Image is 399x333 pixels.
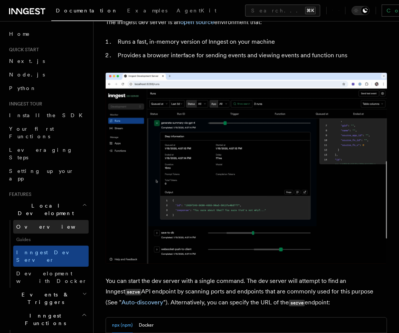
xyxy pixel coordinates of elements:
a: Documentation [51,2,123,21]
button: Search...⌘K [245,5,320,17]
span: Features [6,191,31,197]
a: AgentKit [172,2,221,20]
a: Your first Functions [6,122,89,143]
code: serve [125,289,141,295]
span: Development with Docker [16,270,87,284]
span: Quick start [6,47,39,53]
span: Examples [127,8,167,14]
span: Inngest Functions [6,312,81,327]
span: Overview [16,224,94,230]
a: open source [180,18,214,26]
span: Home [9,30,30,38]
div: Local Development [6,220,89,288]
a: Next.js [6,54,89,68]
li: Runs a fast, in-memory version of Inngest on your machine [115,37,387,47]
button: Inngest Functions [6,309,89,330]
button: Toggle dark mode [351,6,370,15]
a: Leveraging Steps [6,143,89,164]
code: serve [289,300,305,306]
span: Inngest Dev Server [16,249,81,263]
span: Next.js [9,58,45,64]
a: Install the SDK [6,108,89,122]
span: Guides [13,234,89,246]
span: Events & Triggers [6,291,82,306]
span: Inngest tour [6,101,42,107]
button: Events & Triggers [6,288,89,309]
span: Your first Functions [9,126,54,139]
a: Inngest Dev Server [13,246,89,267]
a: Setting up your app [6,164,89,185]
img: Dev Server Demo [106,73,387,264]
p: You can start the dev server with a single command. The dev server will attempt to find an Innges... [106,276,387,308]
button: npx (npm) [112,318,133,333]
p: The Inngest dev server is an environment that: [106,17,387,27]
a: Auto-discovery [121,299,163,306]
span: Setting up your app [9,168,74,182]
button: Docker [139,318,153,333]
span: Local Development [6,202,82,217]
span: Leveraging Steps [9,147,73,160]
a: Node.js [6,68,89,81]
a: Overview [13,220,89,234]
span: Install the SDK [9,112,87,118]
a: Examples [123,2,172,20]
button: Local Development [6,199,89,220]
a: Home [6,27,89,41]
span: Python [9,85,37,91]
li: Provides a browser interface for sending events and viewing events and function runs [115,50,387,61]
a: Development with Docker [13,267,89,288]
span: Node.js [9,72,45,78]
kbd: ⌘K [305,7,316,14]
span: Documentation [56,8,118,14]
a: Python [6,81,89,95]
span: AgentKit [176,8,216,14]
